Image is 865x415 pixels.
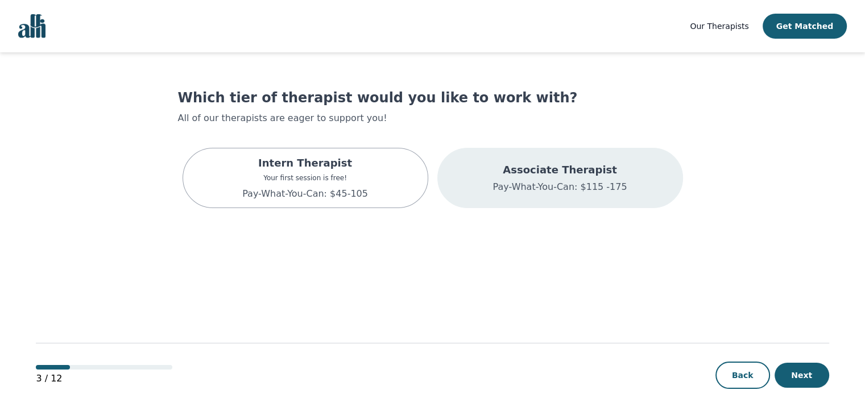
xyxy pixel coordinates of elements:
button: Back [715,362,770,389]
button: Get Matched [763,14,847,39]
a: Our Therapists [690,19,748,33]
p: Pay-What-You-Can: $115 -175 [492,180,627,194]
p: 3 / 12 [36,372,172,385]
h1: Which tier of therapist would you like to work with? [178,89,688,107]
span: Our Therapists [690,22,748,31]
button: Next [775,363,829,388]
p: Associate Therapist [492,162,627,178]
p: Intern Therapist [242,155,368,171]
p: All of our therapists are eager to support you! [178,111,688,125]
p: Pay-What-You-Can: $45-105 [242,187,368,201]
img: alli logo [18,14,45,38]
p: Your first session is free! [242,173,368,182]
